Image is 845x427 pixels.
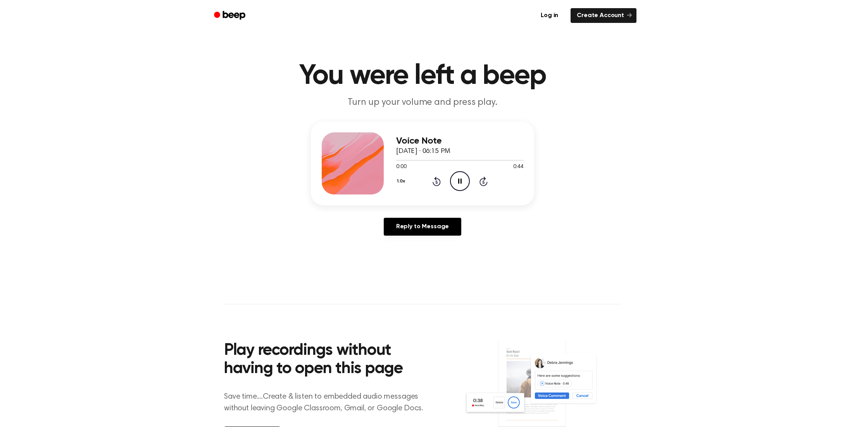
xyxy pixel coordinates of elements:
[224,391,433,414] p: Save time....Create & listen to embedded audio messages without leaving Google Classroom, Gmail, ...
[209,8,252,23] a: Beep
[396,136,523,146] h3: Voice Note
[274,96,571,109] p: Turn up your volume and press play.
[513,163,523,171] span: 0:44
[224,62,621,90] h1: You were left a beep
[571,8,636,23] a: Create Account
[396,163,406,171] span: 0:00
[533,7,566,24] a: Log in
[396,148,450,155] span: [DATE] · 06:15 PM
[384,218,461,236] a: Reply to Message
[396,175,408,188] button: 1.0x
[224,342,433,378] h2: Play recordings without having to open this page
